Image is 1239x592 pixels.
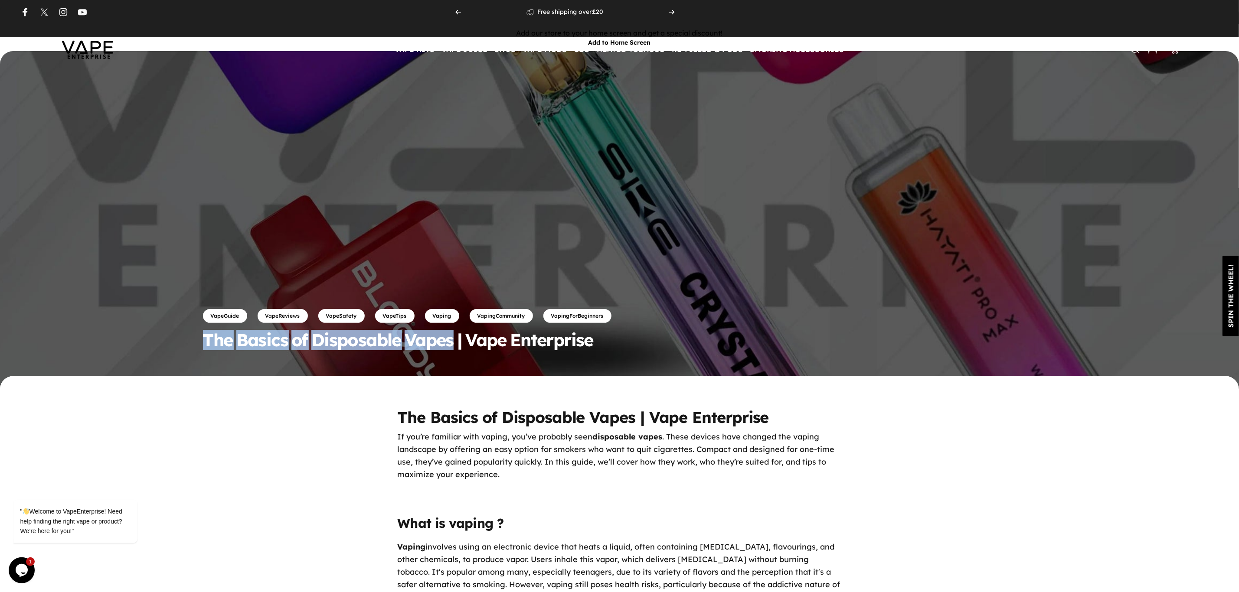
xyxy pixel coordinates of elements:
[291,331,308,348] animate-element: of
[375,309,415,323] a: VapeTips
[9,422,165,553] iframe: chat widget
[594,40,669,58] summary: HEATED TOBACCO
[398,542,426,552] strong: Vaping
[2,29,1237,38] p: Add our store to your home screen and get a special discount!
[392,40,848,58] nav: Primary
[543,309,611,323] a: VapingForBeginners
[203,331,233,348] animate-element: The
[491,40,520,58] summary: SNUS
[465,331,507,348] animate-element: Vape
[669,40,747,58] summary: RE-FILLED & PODS
[510,331,593,348] animate-element: Enterprise
[537,8,604,16] p: Free shipping over 20
[203,309,247,323] a: VapeGuide
[571,40,594,58] summary: CBD
[520,40,571,58] summary: VAPE MODS
[438,40,491,58] summary: VAPE JUICE
[457,331,462,348] animate-element: |
[236,331,288,348] animate-element: Basics
[392,40,438,58] summary: VAPE KITS
[470,309,533,323] a: VapingCommunity
[425,309,459,323] a: Vaping
[311,331,401,348] animate-element: Disposable
[1181,39,1184,48] cart-count: 1 item
[405,331,454,348] animate-element: Vapes
[49,29,127,69] img: Vape Enterprise
[747,40,848,58] summary: SMOKING ACCESSORIES
[1223,264,1239,328] div: SPIN THE WHEEL!
[398,431,842,493] p: If you’re familiar with vaping, you’ve probably seen . These devices have changed the vaping land...
[318,309,365,323] a: VapeSafety
[398,407,842,428] h2: The Basics of Disposable Vapes | Vape Enterprise
[593,432,663,442] strong: disposable vapes
[9,557,36,583] iframe: chat widget
[592,8,596,16] strong: £
[398,514,842,532] h3: What is vaping ?
[1165,39,1184,59] a: 1 item
[258,309,308,323] a: VapeReviews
